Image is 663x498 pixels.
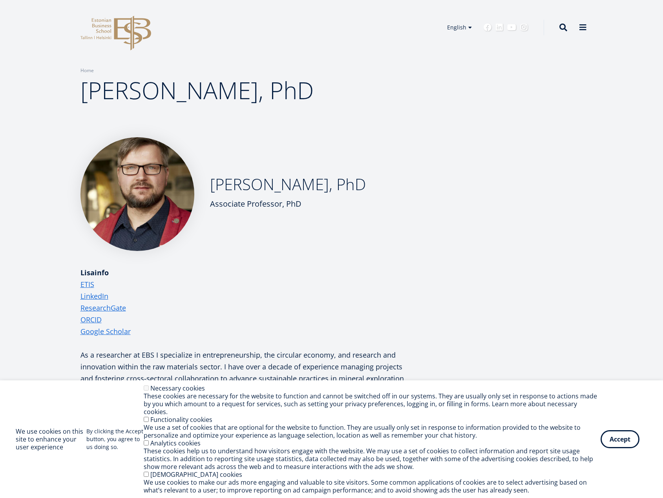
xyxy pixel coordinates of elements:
[16,427,86,451] h2: We use cookies on this site to enhance your user experience
[80,74,314,106] span: [PERSON_NAME], PhD
[144,392,601,416] div: These cookies are necessary for the website to function and cannot be switched off in our systems...
[495,24,503,31] a: Linkedin
[520,24,528,31] a: Instagram
[80,349,410,396] p: As a researcher at EBS I specialize in entrepreneurship, the circular economy, and research and i...
[210,198,366,210] div: Associate Professor, PhD
[507,24,516,31] a: Youtube
[80,290,108,302] a: LinkedIn
[80,325,131,337] a: Google Scholar
[150,470,242,479] label: [DEMOGRAPHIC_DATA] cookies
[80,67,94,75] a: Home
[150,415,212,424] label: Functionality cookies
[144,423,601,439] div: We use a set of cookies that are optional for the website to function. They are usually only set ...
[484,24,491,31] a: Facebook
[80,137,194,251] img: Veiko Karu
[150,384,205,393] label: Necessary cookies
[80,278,94,290] a: ETIS
[80,314,102,325] a: ORCID
[150,439,201,447] label: Analytics cookies
[80,302,126,314] a: ResearchGate
[144,478,601,494] div: We use cookies to make our ads more engaging and valuable to site visitors. Some common applicati...
[80,267,410,278] div: Lisainfo
[210,174,366,194] h2: [PERSON_NAME], PhD
[144,447,601,471] div: These cookies help us to understand how visitors engage with the website. We may use a set of coo...
[86,427,144,451] p: By clicking the Accept button, you agree to us doing so.
[601,430,639,448] button: Accept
